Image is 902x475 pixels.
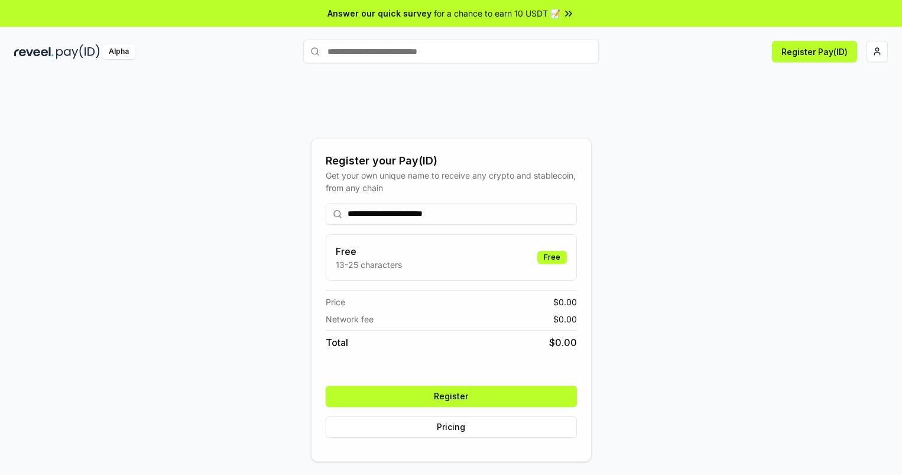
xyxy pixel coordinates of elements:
[102,44,135,59] div: Alpha
[549,335,577,350] span: $ 0.00
[336,258,402,271] p: 13-25 characters
[56,44,100,59] img: pay_id
[14,44,54,59] img: reveel_dark
[326,169,577,194] div: Get your own unique name to receive any crypto and stablecoin, from any chain
[326,153,577,169] div: Register your Pay(ID)
[326,296,345,308] span: Price
[553,296,577,308] span: $ 0.00
[326,386,577,407] button: Register
[336,244,402,258] h3: Free
[772,41,857,62] button: Register Pay(ID)
[326,335,348,350] span: Total
[537,251,567,264] div: Free
[326,313,374,325] span: Network fee
[327,7,431,20] span: Answer our quick survey
[434,7,560,20] span: for a chance to earn 10 USDT 📝
[553,313,577,325] span: $ 0.00
[326,416,577,438] button: Pricing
